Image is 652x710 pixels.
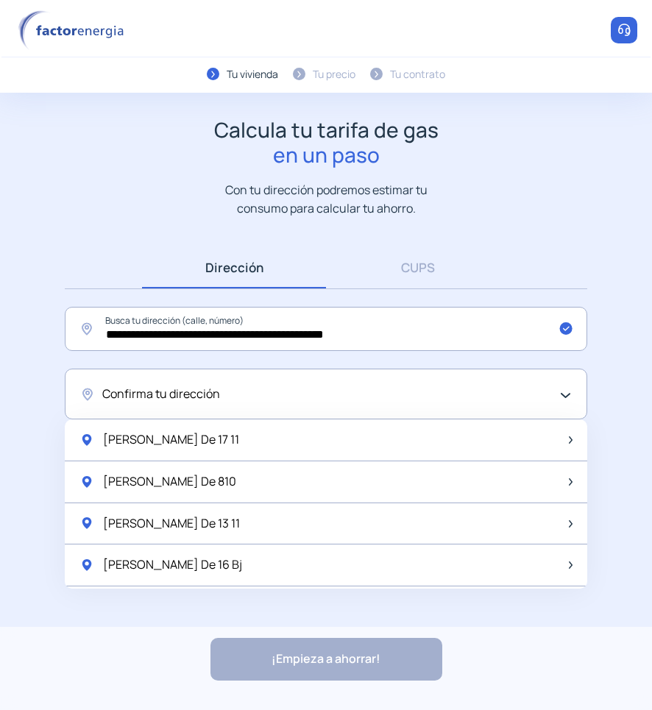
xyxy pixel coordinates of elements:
img: location-pin-green.svg [79,475,94,489]
img: arrow-next-item.svg [569,478,573,486]
a: Dirección [142,246,326,288]
img: location-pin-green.svg [79,558,94,572]
div: Tu vivienda [227,66,278,82]
img: logo factor [15,10,132,51]
span: en un paso [214,143,439,168]
div: Tu contrato [390,66,445,82]
span: [PERSON_NAME] De 16 Bj [103,555,242,575]
img: arrow-next-item.svg [569,520,573,528]
span: [PERSON_NAME] De 810 [103,472,236,491]
img: location-pin-green.svg [79,516,94,530]
img: location-pin-green.svg [79,433,94,447]
span: [PERSON_NAME] De 13 11 [103,514,240,533]
span: [PERSON_NAME] De 17 11 [103,430,239,450]
p: Con tu dirección podremos estimar tu consumo para calcular tu ahorro. [210,181,442,217]
img: arrow-next-item.svg [569,436,573,444]
div: Tu precio [313,66,355,82]
img: arrow-next-item.svg [569,561,573,569]
h1: Calcula tu tarifa de gas [214,118,439,167]
span: Confirma tu dirección [102,385,220,404]
a: CUPS [326,246,510,288]
img: llamar [617,23,631,38]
